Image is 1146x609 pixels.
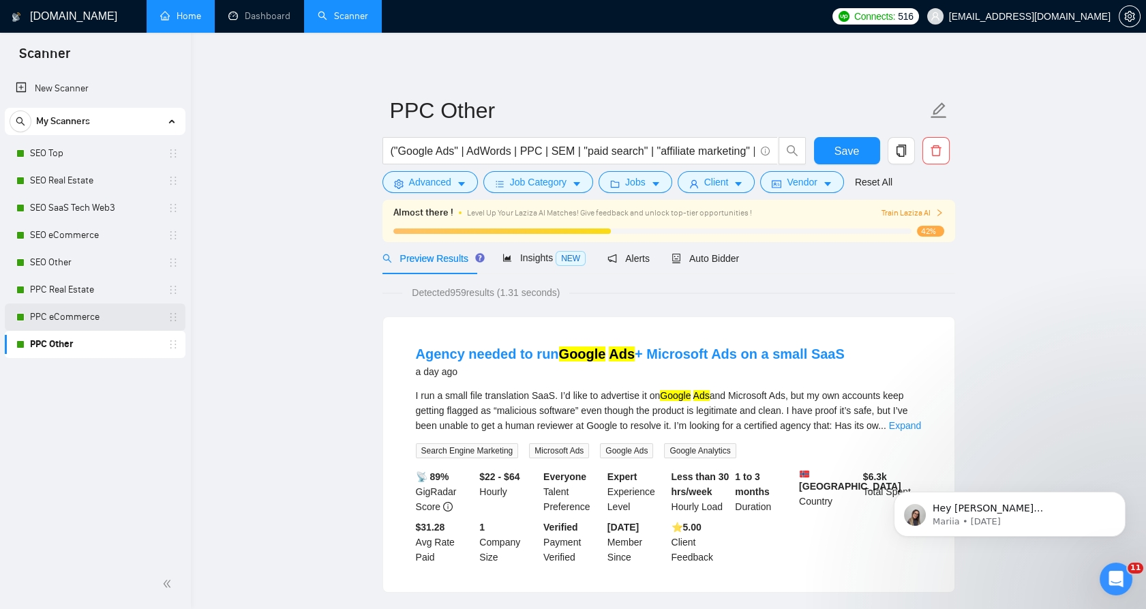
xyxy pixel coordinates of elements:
span: user [931,12,940,21]
span: delete [923,145,949,157]
b: 1 [479,522,485,533]
span: edit [930,102,948,119]
div: a day ago [416,363,845,380]
b: Everyone [543,471,586,482]
span: copy [888,145,914,157]
mark: Ads [609,346,635,361]
button: copy [888,137,915,164]
span: search [10,117,31,126]
div: Duration [732,469,796,514]
span: Search Engine Marketing [416,443,519,458]
span: NEW [556,251,586,266]
span: search [779,145,805,157]
button: Save [814,137,880,164]
div: Member Since [605,520,669,565]
span: setting [394,179,404,189]
span: holder [168,312,179,323]
div: Tooltip anchor [474,252,486,264]
span: Job Category [510,175,567,190]
iframe: Intercom live chat [1100,563,1132,595]
span: Auto Bidder [672,253,739,264]
span: holder [168,257,179,268]
img: Profile image for Mariia [31,98,52,120]
b: [GEOGRAPHIC_DATA] [799,469,901,492]
span: 11 [1128,563,1143,574]
span: Level Up Your Laziza AI Matches! Give feedback and unlock top-tier opportunities ! [467,208,752,218]
p: Hey [PERSON_NAME][EMAIL_ADDRESS][DOMAIN_NAME], Looks like your Upwork agency Equinox Dynamics LDA... [59,96,235,110]
b: Expert [607,471,637,482]
span: Detected 959 results (1.31 seconds) [402,285,569,300]
button: barsJob Categorycaret-down [483,171,593,193]
b: [DATE] [607,522,639,533]
a: searchScanner [318,10,368,22]
a: PPC Other [30,331,160,358]
div: Hourly Load [669,469,733,514]
span: caret-down [572,179,582,189]
div: Payment Verified [541,520,605,565]
span: Alerts [607,253,650,264]
div: I run a small file translation SaaS. I’d like to advertise it on and Microsoft Ads, but my own ac... [416,388,922,433]
span: info-circle [761,147,770,155]
button: folderJobscaret-down [599,171,672,193]
span: Vendor [787,175,817,190]
input: Scanner name... [390,93,927,128]
span: setting [1119,11,1140,22]
a: homeHome [160,10,201,22]
mark: Google [559,346,606,361]
a: Agency needed to runGoogle Ads+ Microsoft Ads on a small SaaS [416,346,845,361]
button: settingAdvancedcaret-down [382,171,478,193]
b: Verified [543,522,578,533]
span: double-left [162,577,176,591]
div: message notification from Mariia, 6d ago. Hey yuriy.m@equinox.company, Looks like your Upwork age... [20,86,252,131]
img: upwork-logo.png [839,11,849,22]
span: notification [607,254,617,263]
button: userClientcaret-down [678,171,755,193]
li: My Scanners [5,108,185,358]
span: caret-down [823,179,832,189]
mark: Ads [693,390,710,401]
a: SEO Top [30,140,160,167]
div: GigRadar Score [413,469,477,514]
span: caret-down [734,179,743,189]
a: SEO eCommerce [30,222,160,249]
span: search [382,254,392,263]
b: Less than 30 hrs/week [672,471,729,497]
span: bars [495,179,504,189]
img: 🇳🇴 [800,469,809,479]
div: Company Size [477,520,541,565]
span: area-chart [502,253,512,263]
div: Total Spent [860,469,924,514]
div: Avg Rate Paid [413,520,477,565]
span: Almost there ! [393,205,453,220]
button: idcardVendorcaret-down [760,171,843,193]
span: Connects: [854,9,895,24]
a: SEO Other [30,249,160,276]
a: PPC Real Estate [30,276,160,303]
span: Jobs [625,175,646,190]
span: holder [168,203,179,213]
span: Scanner [8,44,81,72]
span: Client [704,175,729,190]
span: holder [168,339,179,350]
p: Message from Mariia, sent 6d ago [59,110,235,122]
span: idcard [772,179,781,189]
span: holder [168,284,179,295]
button: setting [1119,5,1141,27]
a: PPC eCommerce [30,303,160,331]
span: Google Analytics [664,443,736,458]
iframe: Intercom notifications message [873,406,1146,559]
li: New Scanner [5,75,185,102]
button: Train Laziza AI [881,207,944,220]
button: search [779,137,806,164]
span: holder [168,175,179,186]
span: Microsoft Ads [529,443,589,458]
span: holder [168,230,179,241]
a: setting [1119,11,1141,22]
span: My Scanners [36,108,90,135]
span: Google Ads [600,443,653,458]
a: dashboardDashboard [228,10,290,22]
b: $22 - $64 [479,471,519,482]
b: 1 to 3 months [735,471,770,497]
span: Advanced [409,175,451,190]
a: Reset All [855,175,892,190]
